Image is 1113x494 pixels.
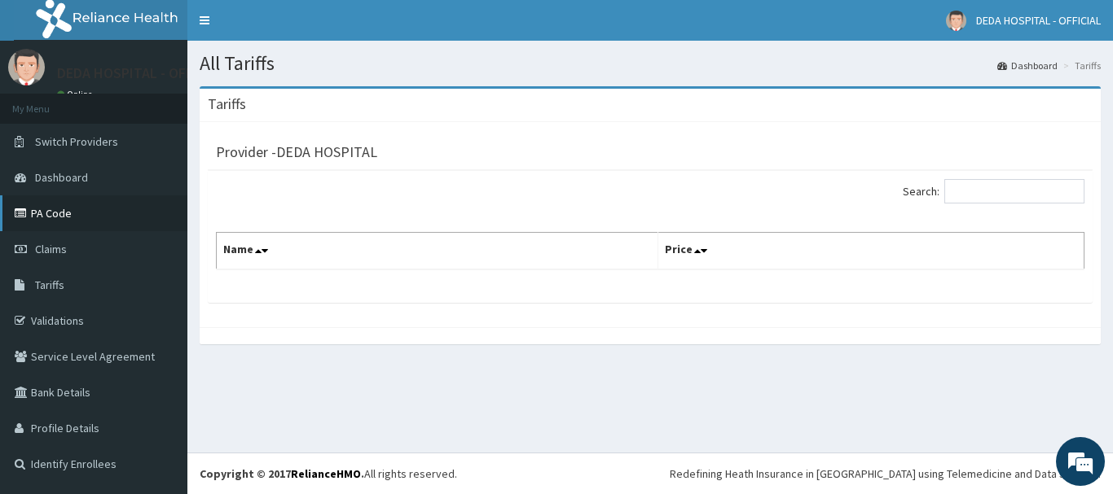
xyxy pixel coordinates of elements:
div: Redefining Heath Insurance in [GEOGRAPHIC_DATA] using Telemedicine and Data Science! [670,466,1101,482]
a: Dashboard [997,59,1058,72]
li: Tariffs [1059,59,1101,72]
span: Claims [35,242,67,256]
div: Chat with us now [85,91,274,112]
span: Tariffs [35,278,64,292]
textarea: Type your message and hit 'Enter' [8,325,310,382]
footer: All rights reserved. [187,452,1113,494]
label: Search: [903,179,1084,203]
th: Price [658,233,1084,270]
div: Minimize live chat window [267,8,306,47]
img: User Image [946,11,966,31]
p: DEDA HOSPITAL - OFFICIAL [57,66,225,81]
span: Dashboard [35,170,88,185]
h1: All Tariffs [200,53,1101,74]
h3: Provider - DEDA HOSPITAL [216,145,377,160]
span: Switch Providers [35,134,118,149]
strong: Copyright © 2017 . [200,466,364,481]
img: d_794563401_company_1708531726252_794563401 [30,81,66,122]
th: Name [217,233,658,270]
span: We're online! [95,145,225,309]
img: User Image [8,49,45,85]
a: Online [57,89,96,100]
input: Search: [944,179,1084,203]
a: RelianceHMO [291,466,361,481]
h3: Tariffs [208,97,246,111]
span: DEDA HOSPITAL - OFFICIAL [976,13,1101,28]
